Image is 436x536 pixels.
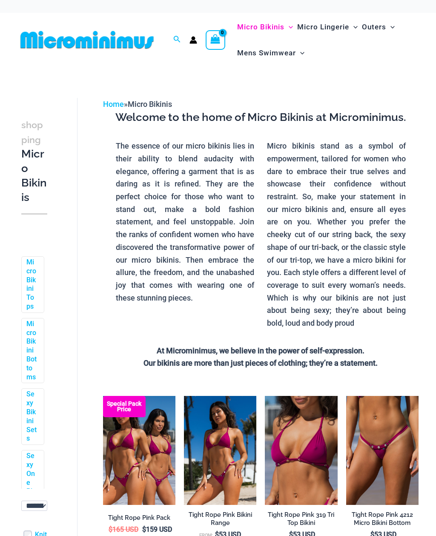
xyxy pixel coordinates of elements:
span: Micro Bikinis [237,16,284,38]
a: Mens SwimwearMenu ToggleMenu Toggle [235,40,307,66]
a: Tight Rope Pink 319 Top 4228 Thong 05Tight Rope Pink 319 Top 4228 Thong 06Tight Rope Pink 319 Top... [184,396,256,505]
a: Account icon link [189,36,197,44]
h2: Tight Rope Pink Bikini Range [184,511,256,527]
span: Menu Toggle [349,16,358,38]
span: Menu Toggle [296,42,304,64]
a: Micro Bikini Bottoms [26,320,37,382]
img: MM SHOP LOGO FLAT [17,30,157,49]
a: View Shopping Cart, empty [206,30,225,50]
a: Tight Rope Pink Pack [103,514,175,525]
span: $ [142,525,146,533]
span: » [103,100,172,109]
a: Tight Rope Pink Bikini Range [184,511,256,530]
a: Micro LingerieMenu ToggleMenu Toggle [295,14,360,40]
p: The essence of our micro bikinis lies in their ability to blend audacity with elegance, offering ... [116,140,255,304]
a: Tight Rope Pink 319 Top 01Tight Rope Pink 319 Top 4228 Thong 06Tight Rope Pink 319 Top 4228 Thong 06 [265,396,337,505]
nav: Site Navigation [234,13,419,67]
a: Micro Bikini Tops [26,258,37,311]
img: Tight Rope Pink 319 4212 Micro 01 [346,396,419,505]
a: Home [103,100,124,109]
a: Sexy Bikini Sets [26,390,37,443]
h2: Tight Rope Pink 319 Tri Top Bikini [265,511,337,527]
strong: Our bikinis are more than just pieces of clothing; they’re a statement. [143,358,378,367]
span: Mens Swimwear [237,42,296,64]
a: Tight Rope Pink 319 4212 Micro 01Tight Rope Pink 319 4212 Micro 02Tight Rope Pink 319 4212 Micro 02 [346,396,419,505]
p: Micro bikinis stand as a symbol of empowerment, tailored for women who dare to embrace their true... [267,140,406,330]
b: Special Pack Price [103,401,146,412]
h2: Tight Rope Pink 4212 Micro Bikini Bottom [346,511,419,527]
a: Collection Pack F Collection Pack B (3)Collection Pack B (3) [103,396,175,505]
bdi: 159 USD [142,525,172,533]
span: Menu Toggle [386,16,395,38]
span: Micro Bikinis [128,100,172,109]
a: Search icon link [173,34,181,45]
span: Menu Toggle [284,16,293,38]
span: shopping [21,120,43,145]
a: Micro BikinisMenu ToggleMenu Toggle [235,14,295,40]
select: wpc-taxonomy-pa_color-745982 [21,501,47,511]
h2: Tight Rope Pink Pack [103,514,175,522]
strong: At Microminimus, we believe in the power of self-expression. [157,346,364,355]
img: Collection Pack F [103,396,175,505]
img: Tight Rope Pink 319 Top 4228 Thong 05 [184,396,256,505]
a: OutersMenu ToggleMenu Toggle [360,14,397,40]
a: Tight Rope Pink 4212 Micro Bikini Bottom [346,511,419,530]
h3: Micro Bikinis [21,118,47,205]
a: Tight Rope Pink 319 Tri Top Bikini [265,511,337,530]
img: Tight Rope Pink 319 Top 01 [265,396,337,505]
span: Micro Lingerie [297,16,349,38]
bdi: 165 USD [109,525,138,533]
span: Outers [362,16,386,38]
span: $ [109,525,112,533]
h3: Welcome to the home of Micro Bikinis at Microminimus. [109,110,412,125]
